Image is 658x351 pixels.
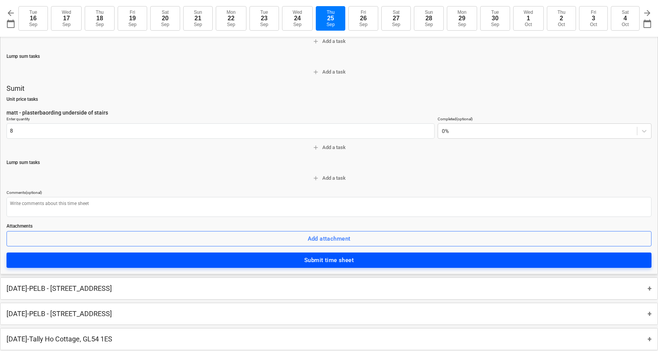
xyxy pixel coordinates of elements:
div: Oct [558,22,565,27]
div: 2 [560,15,563,22]
p: [DATE] - PELB - [STREET_ADDRESS] [7,309,112,318]
span: Add a task [10,37,648,46]
button: Sun21Sep [183,6,213,31]
div: Sep [194,22,202,27]
div: Sep [62,22,71,27]
div: Oct [622,22,629,27]
button: Tue23Sep [249,6,279,31]
div: Comments (optional) [7,190,651,195]
span: Add a task [10,174,648,183]
div: Fri [591,10,596,15]
div: 30 [492,15,499,22]
div: Sep [425,22,433,27]
button: Submit time sheet [7,253,651,268]
span: add [312,175,319,182]
button: Thu25Sep [316,6,345,31]
div: Wed [62,10,71,15]
div: Wed [523,10,533,15]
div: 17 [63,15,70,22]
div: Thu [96,10,104,15]
p: Lump sum tasks [7,159,651,166]
div: Sep [95,22,103,27]
span: arrow_forward [643,8,652,18]
p: matt - plasterbaording underside of stairs [7,109,651,116]
button: Mon22Sep [216,6,246,31]
div: Thu [558,10,566,15]
button: Wed24Sep [282,6,313,31]
div: 20 [162,15,169,22]
button: Wed17Sep [51,6,82,31]
div: Thu [327,10,335,15]
button: Sat20Sep [150,6,180,31]
div: 21 [195,15,202,22]
div: 28 [425,15,432,22]
p: Lump sum tasks [7,53,651,60]
button: Sun28Sep [414,6,443,31]
span: add [312,69,319,75]
button: Add a task [7,36,651,48]
div: Mon [458,10,466,15]
div: Tue [30,10,37,15]
button: Add a task [7,172,651,184]
div: Sep [161,22,169,27]
div: 25 [327,15,334,22]
span: + [648,310,651,318]
span: Add a task [10,68,648,77]
div: Add attachment [308,234,351,244]
div: 27 [393,15,400,22]
button: Fri3Oct [579,6,608,31]
div: 29 [459,15,466,22]
div: 19 [129,15,136,22]
button: Add attachment [7,231,651,246]
div: Fri [130,10,135,15]
p: Enter quantity [7,116,435,123]
div: Sat [162,10,169,15]
button: Add a task [7,142,651,154]
div: 22 [228,15,235,22]
div: Completed (optional) [438,116,651,121]
p: Unit price tasks [7,96,651,103]
div: Fri [361,10,366,15]
button: Fri19Sep [118,6,147,31]
div: Sat [393,10,400,15]
div: 1 [527,15,530,22]
button: Sat4Oct [611,6,640,31]
p: [DATE] - Tally Ho Cottage, GL54 1ES [7,335,112,344]
button: Add a task [7,66,651,78]
p: [DATE] - PELB - [STREET_ADDRESS] [7,284,112,293]
div: 16 [30,15,37,22]
span: Add a task [10,143,648,152]
p: Sumit [7,84,651,93]
div: 26 [360,15,367,22]
div: 4 [624,15,627,22]
div: Sep [260,22,268,27]
span: add [312,144,319,151]
span: + [648,284,651,292]
div: Sep [458,22,466,27]
div: Submit time sheet [304,255,354,265]
div: Sep [392,22,400,27]
button: Tue30Sep [480,6,510,31]
button: Thu18Sep [85,6,114,31]
button: Mon29Sep [447,6,477,31]
div: Sep [359,22,368,27]
div: Sep [227,22,235,27]
button: Thu2Oct [547,6,576,31]
p: Attachments [7,223,651,230]
div: Sep [128,22,136,27]
div: Tue [491,10,499,15]
span: + [648,335,651,343]
div: Sep [491,22,499,27]
div: Oct [525,22,532,27]
div: Sat [622,10,629,15]
div: Tue [260,10,268,15]
span: add [312,38,319,45]
div: Sep [29,22,37,27]
div: 3 [592,15,595,22]
div: Sep [293,22,301,27]
div: Oct [590,22,597,27]
div: Sun [194,10,202,15]
button: Sat27Sep [381,6,411,31]
input: Enter quantity, h [7,123,435,139]
span: arrow_back [6,8,15,18]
